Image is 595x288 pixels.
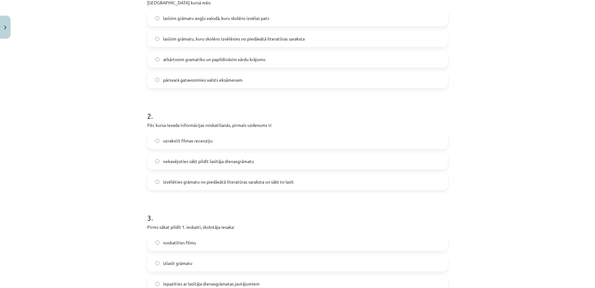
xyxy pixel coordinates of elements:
span: izvēlēties grāmatu no piedāvātā literatūras saraksta un sākt to lasīt [163,179,294,185]
input: nekavējoties sākt pildīt lasītāja dienasgrāmatu [155,159,159,163]
span: uzrakstīt filmas recenziju [163,137,213,144]
input: atkārtosim gramatiku un papildināsim vārdu krājumu [155,57,159,61]
span: nekavējoties sākt pildīt lasītāja dienasgrāmatu [163,158,254,165]
input: iepazīties ar lasītāja dienasgrāmatas jautājumiem [155,282,159,286]
input: lasīsim grāmatu, kuru skolēns izvēlēsies no piedāvātā literatūras saraksta [155,37,159,41]
input: pārsvarā gatavosimies valsts eksāmenam [155,78,159,82]
span: atkārtosim gramatiku un papildināsim vārdu krājumu [163,56,265,63]
input: uzrakstīt filmas recenziju [155,139,159,143]
input: izvēlēties grāmatu no piedāvātā literatūras saraksta un sākt to lasīt [155,180,159,184]
img: icon-close-lesson-0947bae3869378f0d4975bcd49f059093ad1ed9edebbc8119c70593378902aed.svg [4,26,7,30]
input: lasīsim grāmatu angļu valodā, kuru skolēns izvēlas pats [155,16,159,20]
span: lasīsim grāmatu, kuru skolēns izvēlēsies no piedāvātā literatūras saraksta [163,36,305,42]
span: noskatīties filmu [163,239,196,246]
h1: 2 . [147,101,448,120]
span: iepazīties ar lasītāja dienasgrāmatas jautājumiem [163,281,260,287]
p: Pēc kursa ievada informācijas noskatīšanās, pirmais uzdevums ir: [147,122,448,128]
span: izlasīt grāmatu [163,260,192,266]
h1: 3 . [147,203,448,222]
p: Pirms sākat pildīt 1. ieskaiti, skolotāja iesaka: [147,224,448,230]
span: lasīsim grāmatu angļu valodā, kuru skolēns izvēlas pats [163,15,269,22]
input: izlasīt grāmatu [155,261,159,265]
input: noskatīties filmu [155,241,159,245]
span: pārsvarā gatavosimies valsts eksāmenam [163,77,242,83]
